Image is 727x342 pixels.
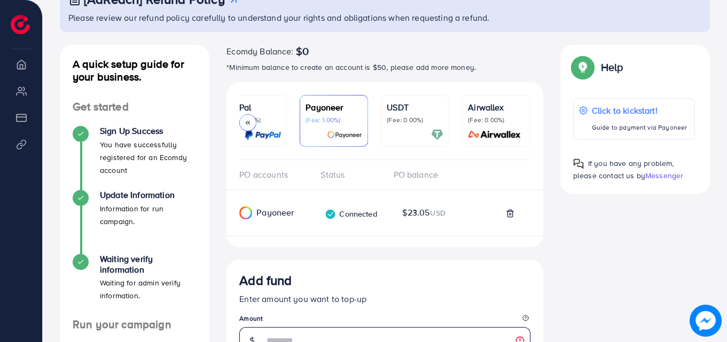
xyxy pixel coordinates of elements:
p: Please review our refund policy carefully to understand your rights and obligations when requesti... [68,11,703,24]
p: Help [601,61,623,74]
img: card [465,129,525,141]
h4: A quick setup guide for your business. [60,58,209,83]
span: USD [430,208,445,218]
img: verified [325,209,336,220]
p: Airwallex [468,101,525,114]
h4: Sign Up Success [100,126,197,136]
p: Guide to payment via Payoneer [592,121,687,134]
div: PO balance [385,169,458,181]
p: Click to kickstart! [592,104,687,117]
p: Waiting for admin verify information. [100,276,197,302]
p: USDT [387,101,443,114]
p: Payoneer [306,101,362,114]
img: logo [11,15,30,34]
legend: Amount [239,314,530,327]
li: Waiting verify information [60,254,209,318]
span: $0 [296,45,309,58]
div: Status [312,169,385,181]
img: card [431,129,443,141]
span: Messenger [645,170,683,181]
img: Popup guide [573,58,592,77]
p: You have successfully registered for an Ecomdy account [100,138,197,177]
h4: Get started [60,100,209,114]
div: Payoneer [226,206,293,219]
span: If you have any problem, please contact us by [573,158,674,181]
div: Connected [325,209,377,220]
h4: Run your campaign [60,318,209,331]
img: card [245,129,281,141]
span: $23.05 [402,206,445,219]
p: Enter amount you want to top-up [239,292,530,305]
p: Information for run campaign. [100,202,197,228]
div: PO accounts [239,169,312,181]
span: Ecomdy Balance: [226,45,293,58]
img: Popup guide [573,158,584,169]
p: *Minimum balance to create an account is $50, please add more money. [226,61,543,74]
h3: Add fund [239,273,292,288]
p: (Fee: 1.00%) [306,116,362,124]
img: image [690,305,722,337]
li: Update Information [60,190,209,254]
img: Payoneer [239,206,252,219]
p: (Fee: 0.00%) [387,116,443,124]
h4: Update Information [100,190,197,200]
p: PayPal [224,101,281,114]
h4: Waiting verify information [100,254,197,274]
p: (Fee: 0.00%) [468,116,525,124]
img: card [327,129,362,141]
li: Sign Up Success [60,126,209,190]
